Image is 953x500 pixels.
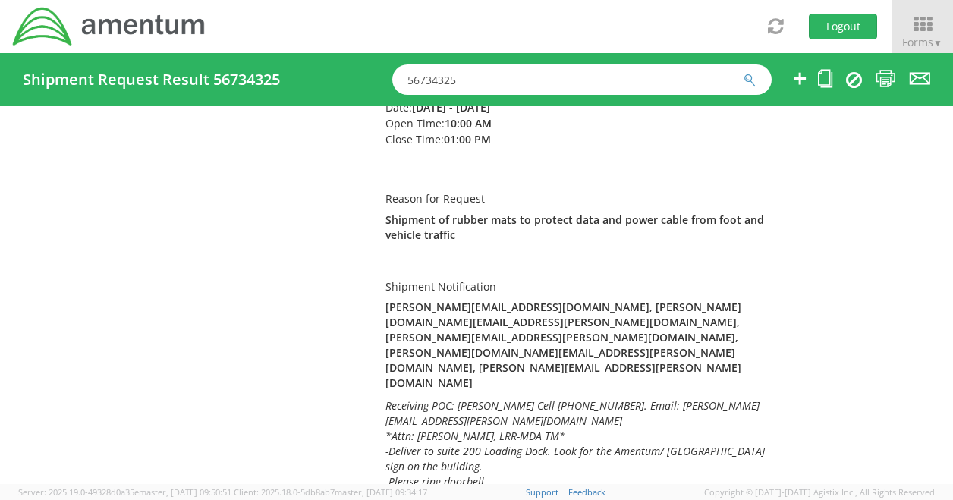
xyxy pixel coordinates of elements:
[385,131,535,147] li: Close Time:
[412,100,446,115] strong: [DATE]
[11,5,207,48] img: dyn-intl-logo-049831509241104b2a82.png
[139,486,231,498] span: master, [DATE] 09:50:51
[445,116,492,131] strong: 10:00 AM
[526,486,558,498] a: Support
[234,486,427,498] span: Client: 2025.18.0-5db8ab7
[385,115,535,131] li: Open Time:
[449,100,490,115] strong: - [DATE]
[335,486,427,498] span: master, [DATE] 09:34:17
[809,14,877,39] button: Logout
[902,35,942,49] span: Forms
[385,212,764,242] strong: Shipment of rubber mats to protect data and power cable from foot and vehicle traffic
[933,36,942,49] span: ▼
[704,486,935,498] span: Copyright © [DATE]-[DATE] Agistix Inc., All Rights Reserved
[385,99,535,115] li: Date:
[18,486,231,498] span: Server: 2025.19.0-49328d0a35e
[385,193,771,204] h5: Reason for Request
[444,132,491,146] strong: 01:00 PM
[385,300,741,390] strong: [PERSON_NAME][EMAIL_ADDRESS][DOMAIN_NAME], [PERSON_NAME][DOMAIN_NAME][EMAIL_ADDRESS][PERSON_NAME]...
[23,71,280,88] h4: Shipment Request Result 56734325
[392,64,772,95] input: Shipment, Tracking or Reference Number (at least 4 chars)
[568,486,605,498] a: Feedback
[385,398,765,489] i: Receiving POC: [PERSON_NAME] Cell [PHONE_NUMBER]. Email: [PERSON_NAME][EMAIL_ADDRESS][PERSON_NAME...
[385,281,771,292] h5: Shipment Notification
